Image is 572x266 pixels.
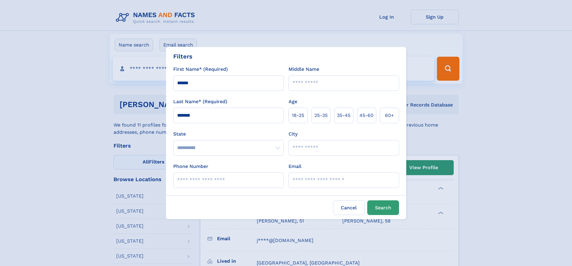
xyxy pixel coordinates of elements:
[359,112,374,119] span: 45‑60
[173,98,227,105] label: Last Name* (Required)
[289,130,298,138] label: City
[173,163,208,170] label: Phone Number
[292,112,304,119] span: 18‑25
[173,52,192,61] div: Filters
[333,200,365,215] label: Cancel
[385,112,394,119] span: 60+
[173,66,228,73] label: First Name* (Required)
[367,200,399,215] button: Search
[337,112,350,119] span: 35‑45
[314,112,328,119] span: 25‑35
[289,163,301,170] label: Email
[289,66,319,73] label: Middle Name
[173,130,284,138] label: State
[289,98,297,105] label: Age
